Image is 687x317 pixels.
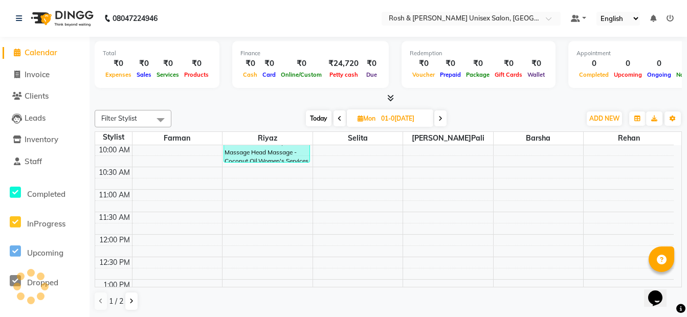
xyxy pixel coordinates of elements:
[410,58,437,70] div: ₹0
[26,4,96,33] img: logo
[25,156,42,166] span: Staff
[463,71,492,78] span: Package
[463,58,492,70] div: ₹0
[492,71,525,78] span: Gift Cards
[109,296,123,307] span: 1 / 2
[132,132,223,145] span: Farman
[313,132,403,145] span: Selita
[611,71,645,78] span: Upcoming
[3,47,87,59] a: Calendar
[25,134,58,144] span: Inventory
[3,156,87,168] a: Staff
[101,280,132,290] div: 1:00 PM
[223,132,313,145] span: Riyaz
[154,58,182,70] div: ₹0
[306,110,331,126] span: Today
[103,58,134,70] div: ₹0
[25,91,49,101] span: Clients
[3,90,87,102] a: Clients
[644,276,677,307] iframe: chat widget
[437,58,463,70] div: ₹0
[101,114,137,122] span: Filter Stylist
[364,71,380,78] span: Due
[645,71,674,78] span: Ongoing
[240,58,260,70] div: ₹0
[278,71,324,78] span: Online/Custom
[182,58,211,70] div: ₹0
[525,58,547,70] div: ₹0
[113,4,158,33] b: 08047224946
[95,132,132,143] div: Stylist
[587,111,622,126] button: ADD NEW
[154,71,182,78] span: Services
[327,71,361,78] span: Petty cash
[611,58,645,70] div: 0
[589,115,619,122] span: ADD NEW
[182,71,211,78] span: Products
[97,145,132,155] div: 10:00 AM
[134,71,154,78] span: Sales
[97,167,132,178] div: 10:30 AM
[97,190,132,200] div: 11:00 AM
[403,132,493,145] span: [PERSON_NAME]pali
[525,71,547,78] span: Wallet
[355,115,378,122] span: Mon
[278,58,324,70] div: ₹0
[577,71,611,78] span: Completed
[97,212,132,223] div: 11:30 AM
[240,71,260,78] span: Cash
[410,49,547,58] div: Redemption
[27,189,65,199] span: Completed
[3,134,87,146] a: Inventory
[103,71,134,78] span: Expenses
[378,111,429,126] input: 2025-09-01
[584,132,674,145] span: Rehan
[3,112,87,124] a: Leads
[437,71,463,78] span: Prepaid
[645,58,674,70] div: 0
[25,48,57,57] span: Calendar
[97,257,132,268] div: 12:30 PM
[324,58,363,70] div: ₹24,720
[577,58,611,70] div: 0
[410,71,437,78] span: Voucher
[103,49,211,58] div: Total
[25,70,50,79] span: Invoice
[97,235,132,245] div: 12:00 PM
[492,58,525,70] div: ₹0
[27,219,65,229] span: InProgress
[260,58,278,70] div: ₹0
[363,58,381,70] div: ₹0
[240,49,381,58] div: Finance
[25,113,46,123] span: Leads
[3,69,87,81] a: Invoice
[27,248,63,258] span: Upcoming
[494,132,584,145] span: Barsha
[134,58,154,70] div: ₹0
[260,71,278,78] span: Card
